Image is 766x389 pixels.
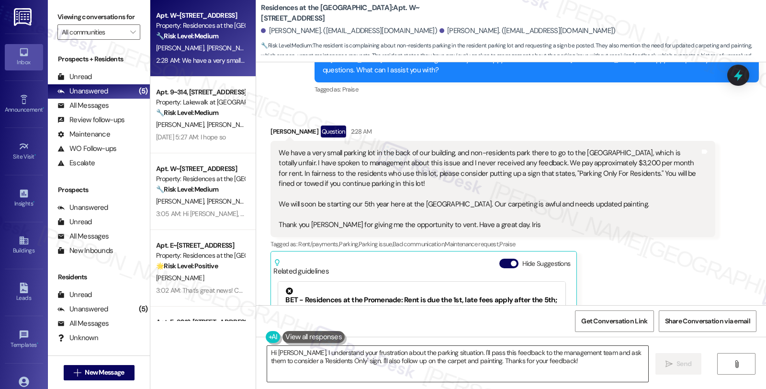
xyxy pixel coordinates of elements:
div: Hi [PERSON_NAME]! Thanks for letting us know you're happy at Residences at the [GEOGRAPHIC_DATA]!... [323,55,743,75]
strong: 🔧 Risk Level: Medium [261,42,312,49]
span: [PERSON_NAME] [156,44,207,52]
a: Templates • [5,327,43,353]
div: New Inbounds [57,246,113,256]
div: All Messages [57,231,109,241]
span: [PERSON_NAME] [207,197,255,206]
div: Review follow-ups [57,115,124,125]
label: Hide Suggestions [522,259,571,269]
div: Apt. W~[STREET_ADDRESS] [156,11,245,21]
a: Insights • [5,185,43,211]
div: Tagged as: [315,82,759,96]
div: Maintenance [57,129,110,139]
div: Unknown [57,333,98,343]
button: New Message [64,365,135,380]
div: WO Follow-ups [57,144,116,154]
strong: 🔧 Risk Level: Medium [156,32,218,40]
div: Related guidelines [273,259,329,276]
i:  [74,369,81,377]
div: Unanswered [57,304,108,314]
img: ResiDesk Logo [14,8,34,26]
div: Escalate [57,158,95,168]
div: We have a very small parking lot in the back of our building, and non-residents park there to go ... [279,148,699,230]
div: [PERSON_NAME]. ([EMAIL_ADDRESS][DOMAIN_NAME]) [261,26,437,36]
div: Unread [57,72,92,82]
span: • [33,199,34,206]
a: Inbox [5,44,43,70]
span: New Message [85,367,124,378]
strong: 🔧 Risk Level: Medium [156,185,218,194]
div: (5) [136,302,150,317]
div: Property: Residences at the [GEOGRAPHIC_DATA] [156,251,245,261]
div: Property: Lakewalk at [GEOGRAPHIC_DATA] [156,97,245,107]
div: [DATE] 5:27 AM: I hope so [156,133,226,141]
div: [PERSON_NAME]. ([EMAIL_ADDRESS][DOMAIN_NAME]) [439,26,616,36]
b: Residences at the [GEOGRAPHIC_DATA]: Apt. W~[STREET_ADDRESS] [261,3,452,23]
div: Unread [57,217,92,227]
span: [PERSON_NAME] [156,274,204,282]
a: Buildings [5,232,43,258]
span: [PERSON_NAME] [156,120,207,129]
strong: 🌟 Risk Level: Positive [156,262,218,270]
span: • [43,105,44,112]
a: Leads [5,280,43,306]
span: Maintenance request , [445,240,499,248]
button: Get Conversation Link [575,310,653,332]
span: : The resident is complaining about non-residents parking in the resident parking lot and request... [261,41,766,71]
span: [PERSON_NAME] [156,197,207,206]
div: Residents [48,272,150,282]
div: 2:28 AM [349,126,372,137]
div: BET - Residences at the Promenade: Rent is due the 1st, late fees apply after the 5th; parking is... [285,287,558,357]
div: [PERSON_NAME] [270,126,715,141]
button: Send [655,353,702,375]
i:  [665,360,673,368]
div: All Messages [57,101,109,111]
span: • [34,152,36,159]
span: Send [676,359,691,369]
a: Site Visit • [5,138,43,164]
span: • [37,340,38,347]
span: Praise [499,240,515,248]
span: Praise [342,85,358,93]
div: Property: Residences at the [GEOGRAPHIC_DATA] [156,174,245,184]
span: [PERSON_NAME] [207,44,255,52]
div: Unread [57,290,92,300]
div: Tagged as: [270,237,715,251]
div: 3:02 AM: That's great news! Can I ask a quick favor...would you mind sharing your positive experi... [156,286,680,295]
span: Rent/payments , [298,240,339,248]
div: Apt. 9~314, [STREET_ADDRESS] [156,87,245,97]
div: Question [321,126,346,137]
div: Apt. W~[STREET_ADDRESS] [156,164,245,174]
span: Bad communication , [393,240,445,248]
div: Prospects + Residents [48,54,150,64]
i:  [130,28,135,36]
div: Unanswered [57,86,108,96]
label: Viewing conversations for [57,10,140,24]
div: All Messages [57,319,109,329]
strong: 🔧 Risk Level: Medium [156,108,218,117]
span: Parking issue , [359,240,393,248]
div: Apt. E~2013, [STREET_ADDRESS] [156,317,245,327]
span: Parking , [339,240,359,248]
input: All communities [62,24,125,40]
span: Share Conversation via email [665,316,750,326]
button: Share Conversation via email [659,310,756,332]
span: Get Conversation Link [581,316,647,326]
div: Unanswered [57,203,108,213]
div: Prospects [48,185,150,195]
div: (5) [136,84,150,99]
span: [PERSON_NAME] [207,120,255,129]
div: Property: Residences at the [GEOGRAPHIC_DATA] [156,21,245,31]
i:  [733,360,740,368]
textarea: Hi [PERSON_NAME], I understand your frustration about the parking situation. I'll pass this feedb... [267,346,648,382]
div: Apt. E~[STREET_ADDRESS] [156,240,245,251]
